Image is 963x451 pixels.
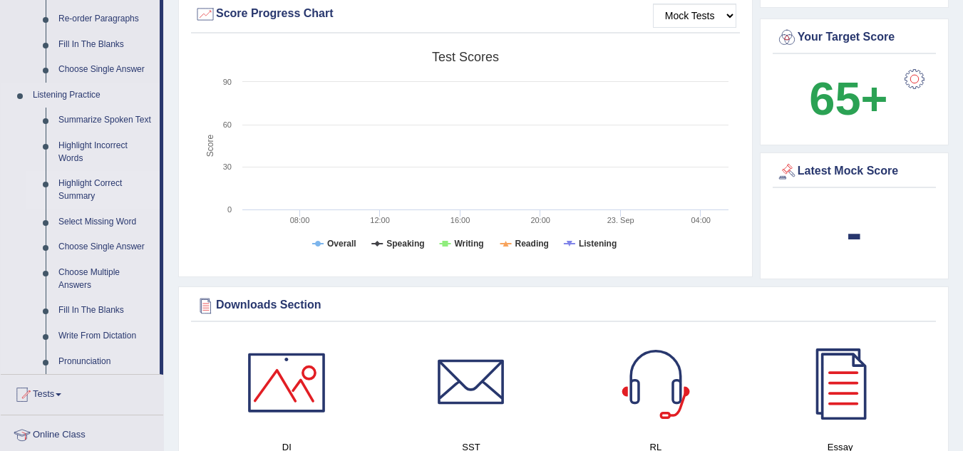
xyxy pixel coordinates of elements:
[26,83,160,108] a: Listening Practice
[52,32,160,58] a: Fill In The Blanks
[386,239,424,249] tspan: Speaking
[607,216,634,224] tspan: 23. Sep
[52,57,160,83] a: Choose Single Answer
[450,216,470,224] text: 16:00
[530,216,550,224] text: 20:00
[227,205,232,214] text: 0
[776,27,932,48] div: Your Target Score
[1,375,163,410] a: Tests
[290,216,310,224] text: 08:00
[52,323,160,349] a: Write From Dictation
[327,239,356,249] tspan: Overall
[52,171,160,209] a: Highlight Correct Summary
[847,207,862,259] b: -
[454,239,483,249] tspan: Writing
[52,6,160,32] a: Re-order Paragraphs
[52,298,160,323] a: Fill In The Blanks
[809,73,887,125] b: 65+
[370,216,390,224] text: 12:00
[195,4,736,25] div: Score Progress Chart
[432,50,499,64] tspan: Test scores
[52,209,160,235] a: Select Missing Word
[776,161,932,182] div: Latest Mock Score
[1,415,163,451] a: Online Class
[52,108,160,133] a: Summarize Spoken Text
[52,349,160,375] a: Pronunciation
[691,216,711,224] text: 04:00
[195,295,932,316] div: Downloads Section
[52,234,160,260] a: Choose Single Answer
[223,120,232,129] text: 60
[52,260,160,298] a: Choose Multiple Answers
[515,239,549,249] tspan: Reading
[223,78,232,86] text: 90
[52,133,160,171] a: Highlight Incorrect Words
[579,239,617,249] tspan: Listening
[205,135,215,157] tspan: Score
[223,162,232,171] text: 30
